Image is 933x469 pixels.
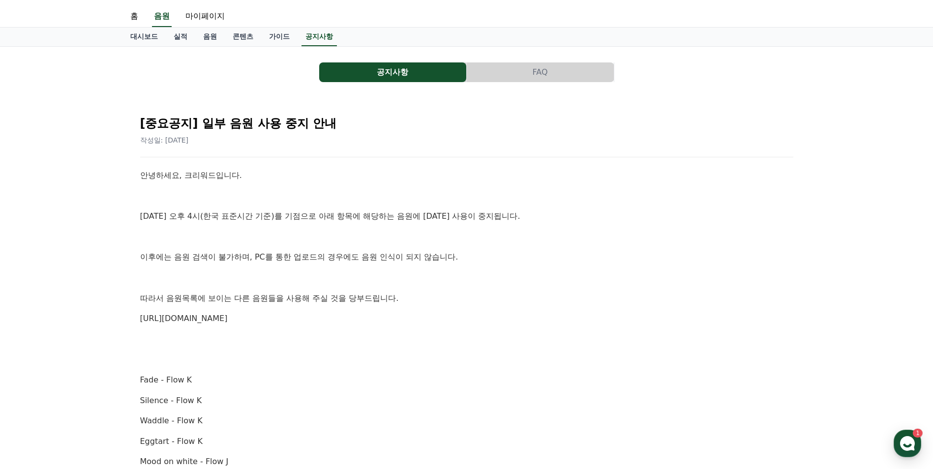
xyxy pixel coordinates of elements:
span: 작성일: [DATE] [140,136,189,144]
span: 설정 [152,326,164,334]
button: FAQ [467,62,614,82]
a: 마이페이지 [178,6,233,27]
a: 홈 [3,312,65,336]
a: 가이드 [261,28,298,46]
span: 홈 [31,326,37,334]
h2: [중요공지] 일부 음원 사용 중지 안내 [140,116,793,131]
p: [DATE] 오후 4시(한국 표준시간 기준)를 기점으로 아래 항목에 해당하는 음원에 [DATE] 사용이 중지됩니다. [140,210,793,223]
p: Fade - Flow K [140,374,793,386]
a: 1대화 [65,312,127,336]
a: 공지사항 [301,28,337,46]
a: 콘텐츠 [225,28,261,46]
p: Waddle - Flow K [140,414,793,427]
a: 홈 [122,6,146,27]
p: 안녕하세요, 크리워드입니다. [140,169,793,182]
a: 공지사항 [319,62,467,82]
p: Eggtart - Flow K [140,435,793,448]
a: 설정 [127,312,189,336]
a: 실적 [166,28,195,46]
button: 공지사항 [319,62,466,82]
a: 음원 [152,6,172,27]
p: Silence - Flow K [140,394,793,407]
a: 음원 [195,28,225,46]
a: [URL][DOMAIN_NAME] [140,314,228,323]
p: Mood on white - Flow J [140,455,793,468]
p: 따라서 음원목록에 보이는 다른 음원들을 사용해 주실 것을 당부드립니다. [140,292,793,305]
p: 이후에는 음원 검색이 불가하며, PC를 통한 업로드의 경우에도 음원 인식이 되지 않습니다. [140,251,793,264]
a: 대시보드 [122,28,166,46]
span: 대화 [90,327,102,335]
span: 1 [100,311,103,319]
